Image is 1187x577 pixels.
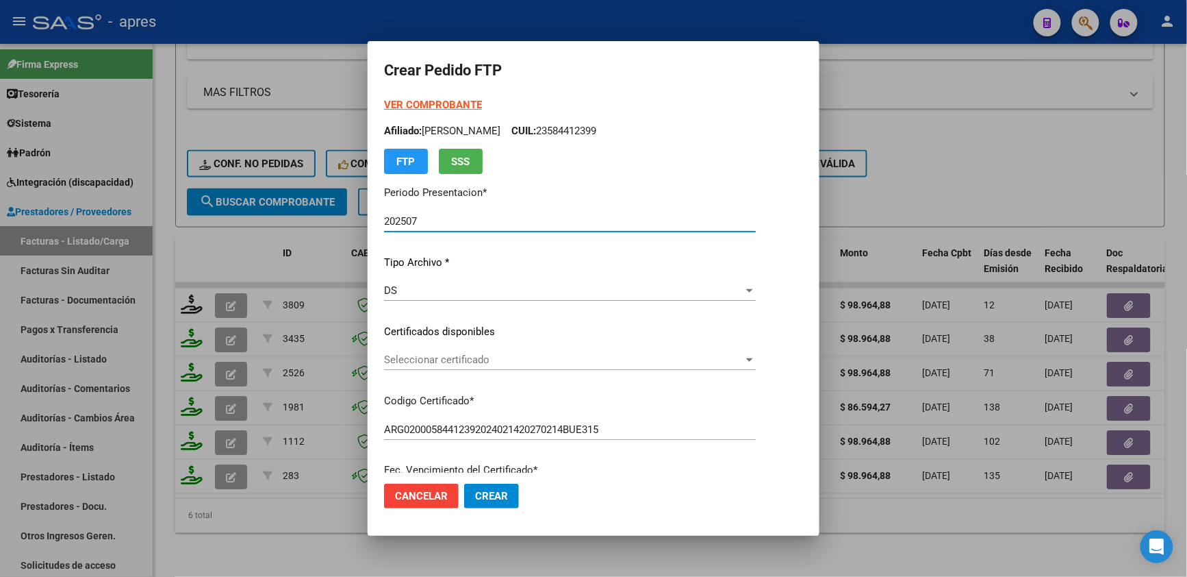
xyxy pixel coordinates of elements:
span: FTP [397,156,416,168]
span: Seleccionar certificado [384,354,743,366]
div: Open Intercom Messenger [1140,530,1173,563]
p: [PERSON_NAME] 23584412399 [384,123,756,139]
span: Afiliado: [384,125,422,137]
button: SSS [439,149,483,174]
p: Periodo Presentacion [384,185,756,201]
p: Tipo Archivo * [384,255,756,271]
button: FTP [384,149,428,174]
button: Crear [464,484,519,508]
button: Cancelar [384,484,459,508]
span: DS [384,284,397,297]
span: CUIL: [511,125,536,137]
p: Fec. Vencimiento del Certificado [384,463,756,478]
span: SSS [452,156,470,168]
span: Crear [475,490,508,502]
p: Certificados disponibles [384,324,756,340]
span: Cancelar [395,490,448,502]
p: Codigo Certificado [384,393,756,409]
h2: Crear Pedido FTP [384,58,803,84]
a: VER COMPROBANTE [384,99,482,111]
